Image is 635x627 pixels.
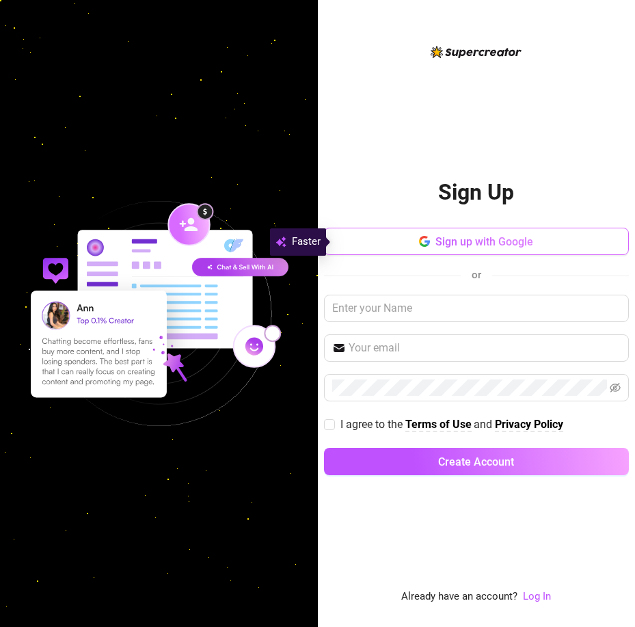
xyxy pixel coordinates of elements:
span: and [474,418,495,431]
span: Sign up with Google [435,235,533,248]
strong: Privacy Policy [495,418,563,431]
strong: Terms of Use [405,418,472,431]
span: eye-invisible [610,382,621,393]
a: Privacy Policy [495,418,563,432]
img: logo-BBDzfeDw.svg [431,46,522,58]
input: Your email [349,340,621,356]
a: Log In [523,590,551,602]
img: svg%3e [275,234,286,250]
button: Create Account [324,448,629,475]
span: Already have an account? [401,589,517,605]
span: Create Account [438,455,514,468]
span: Faster [292,234,321,250]
a: Terms of Use [405,418,472,432]
input: Enter your Name [324,295,629,322]
a: Log In [523,589,551,605]
h2: Sign Up [438,178,514,206]
button: Sign up with Google [324,228,629,255]
span: I agree to the [340,418,405,431]
span: or [472,269,481,281]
